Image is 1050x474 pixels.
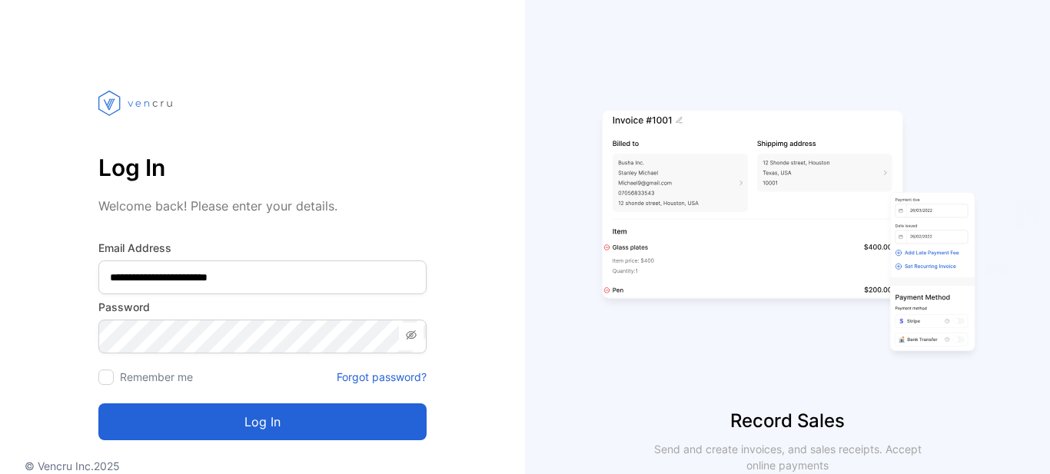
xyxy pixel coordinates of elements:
[98,403,427,440] button: Log in
[98,240,427,256] label: Email Address
[98,197,427,215] p: Welcome back! Please enter your details.
[98,149,427,186] p: Log In
[98,61,175,144] img: vencru logo
[640,441,935,473] p: Send and create invoices, and sales receipts. Accept online payments
[120,370,193,383] label: Remember me
[525,407,1050,435] p: Record Sales
[337,369,427,385] a: Forgot password?
[98,299,427,315] label: Password
[596,61,980,407] img: slider image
